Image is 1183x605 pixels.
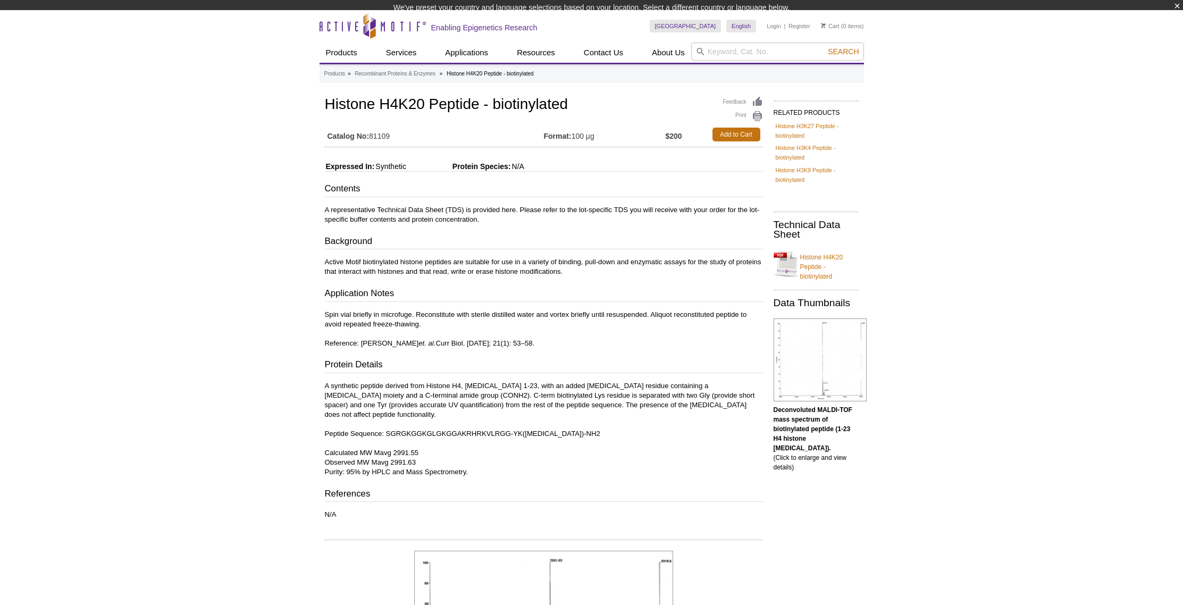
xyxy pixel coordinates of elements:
[665,131,682,141] strong: $200
[774,406,852,452] b: Deconvoluted MALDI-TOF mass spectrum of biotinylated peptide (1-23 H4 histone [MEDICAL_DATA]).
[510,43,561,63] a: Resources
[774,318,867,401] img: econvoluted MALDI-TOF mass spectrum of biotinylated peptide (1-23 H4 histone amino acids).
[774,100,859,120] h2: RELATED PRODUCTS
[325,235,763,250] h3: Background
[374,162,406,171] span: Synthetic
[325,257,763,276] p: Active Motif biotinylated histone peptides are suitable for use in a variety of binding, pull-dow...
[723,111,763,122] a: Print
[650,20,721,32] a: [GEOGRAPHIC_DATA]
[325,381,763,477] p: A synthetic peptide derived from Histone H4, [MEDICAL_DATA] 1-23, with an added [MEDICAL_DATA] re...
[439,43,494,63] a: Applications
[325,125,544,144] td: 81109
[324,69,345,79] a: Products
[774,246,859,281] a: Histone H4K20 Peptide - biotinylated
[447,71,533,77] li: Histone H4K20 Peptide - biotinylated
[784,20,786,32] li: |
[776,165,857,184] a: Histone H3K9 Peptide - biotinylated
[325,162,375,171] span: Expressed In:
[325,510,763,519] p: N/A
[418,339,435,347] i: et. al.
[325,488,763,502] h3: References
[325,287,763,302] h3: Application Notes
[325,182,763,197] h3: Contents
[821,23,826,28] img: Your Cart
[328,131,370,141] strong: Catalog No:
[440,71,443,77] li: »
[776,143,857,162] a: Histone H3K4 Peptide - biotinylated
[348,71,351,77] li: »
[645,43,691,63] a: About Us
[544,131,572,141] strong: Format:
[726,20,756,32] a: English
[776,121,857,140] a: Histone H3K27 Peptide - biotinylated
[691,43,864,61] input: Keyword, Cat. No.
[355,69,435,79] a: Recombinant Proteins & Enzymes
[774,405,859,472] p: (Click to enlarge and view details)
[774,220,859,239] h2: Technical Data Sheet
[821,22,840,30] a: Cart
[828,47,859,56] span: Search
[577,43,630,63] a: Contact Us
[712,128,760,141] a: Add to Cart
[788,22,810,30] a: Register
[380,43,423,63] a: Services
[320,43,364,63] a: Products
[774,298,859,308] h2: Data Thumbnails
[821,20,864,32] li: (0 items)
[767,22,781,30] a: Login
[431,23,538,32] h2: Enabling Epigenetics Research
[646,8,674,33] img: Change Here
[325,96,763,114] h1: Histone H4K20 Peptide - biotinylated
[544,125,666,144] td: 100 µg
[325,205,763,224] p: A representative Technical Data Sheet (TDS) is provided here. Please refer to the lot-specific TD...
[723,96,763,108] a: Feedback
[325,310,763,348] p: Spin vial briefly in microfuge. Reconstitute with sterile distilled water and vortex briefly unti...
[511,162,524,171] span: N/A
[825,47,862,56] button: Search
[408,162,511,171] span: Protein Species:
[325,358,763,373] h3: Protein Details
